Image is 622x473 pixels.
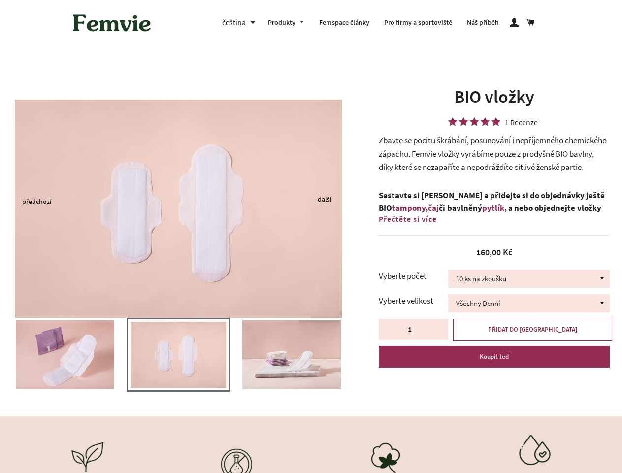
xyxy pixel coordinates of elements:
[377,10,459,35] a: Pro firmy a sportoviště
[379,190,605,227] strong: Sestavte si [PERSON_NAME] a přidejte si do objednávky ještě BIO , či bavlněný , a nebo objednejte...
[476,246,512,258] span: 160,00 Kč
[379,346,610,368] button: Koupit teď
[16,320,114,389] img: TER06091_nahled_400x.jpg
[488,325,577,334] span: PŘIDAT DO [GEOGRAPHIC_DATA]
[428,203,439,214] a: čaj
[318,199,323,202] button: Next
[482,203,504,214] a: pytlík
[222,16,261,29] button: čeština
[392,203,426,214] a: tampony
[379,214,437,224] span: Přečtěte si více
[15,100,342,318] img: TER06158_nahled_1_091e23ec-37ff-46ed-a834-762dc0b65797_800x.jpg
[379,294,448,307] label: Vyberte velikost
[22,202,27,204] button: Previous
[379,270,448,283] label: Vyberte počet
[379,135,607,172] span: Zbavte se pocitu škrábání, posunování i nepříjemného chemického zápachu. Femvie vložky vyrábíme p...
[505,119,538,126] div: 1 Recenze
[261,10,312,35] a: Produkty
[453,319,612,340] button: PŘIDAT DO [GEOGRAPHIC_DATA]
[67,7,156,38] img: Femvie
[131,322,226,388] img: TER06158_nahled_1_091e23ec-37ff-46ed-a834-762dc0b65797_400x.jpg
[459,10,506,35] a: Náš příběh
[242,320,341,389] img: TER06110_nahled_524fe1a8-a451-4469-b324-04e95c820d41_400x.jpg
[379,85,610,109] h1: BIO vložky
[312,10,377,35] a: Femspace články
